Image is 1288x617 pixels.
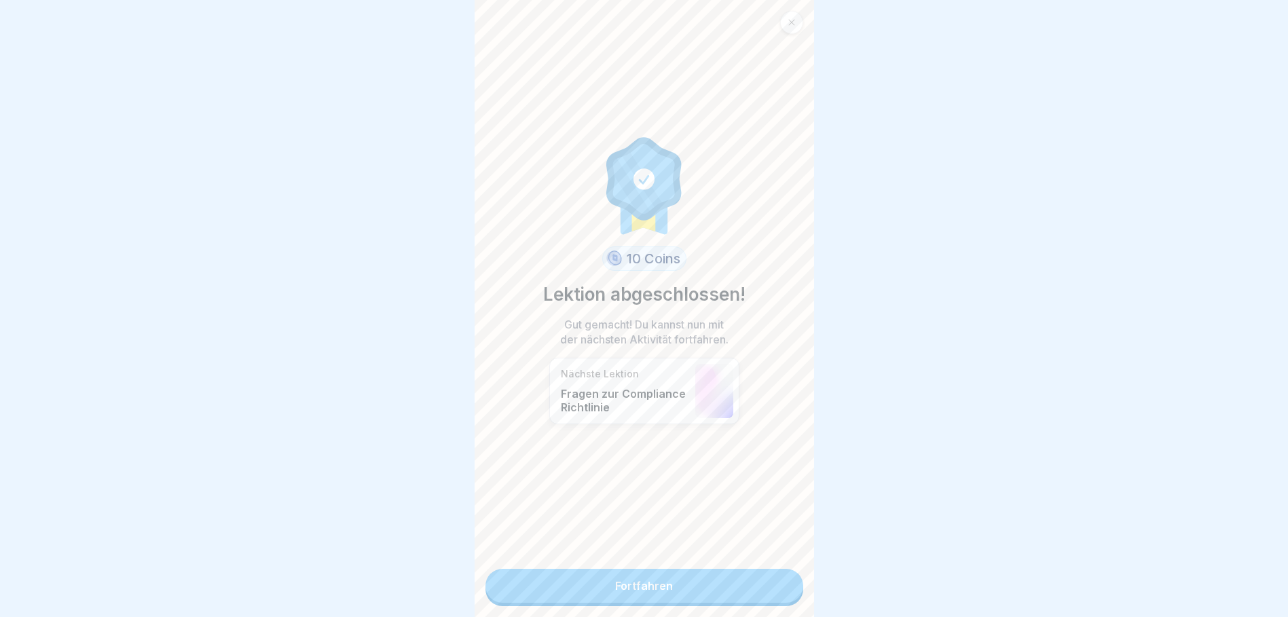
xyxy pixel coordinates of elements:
[561,387,688,414] p: Fragen zur Compliance Richtlinie
[485,569,803,603] a: Fortfahren
[561,368,688,380] p: Nächste Lektion
[602,246,686,271] div: 10 Coins
[599,134,690,236] img: completion.svg
[604,248,624,269] img: coin.svg
[543,282,746,307] p: Lektion abgeschlossen!
[556,317,733,347] p: Gut gemacht! Du kannst nun mit der nächsten Aktivität fortfahren.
